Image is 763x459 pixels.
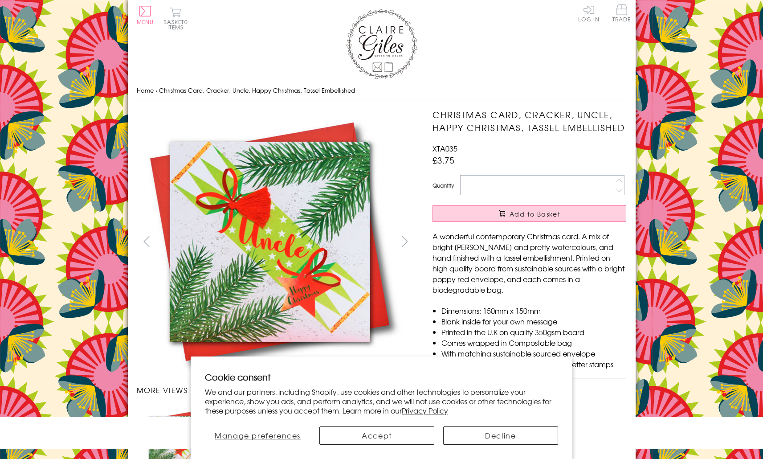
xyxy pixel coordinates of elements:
[137,231,157,251] button: prev
[441,348,626,359] li: With matching sustainable sourced envelope
[433,231,626,295] p: A wonderful contemporary Christmas card. A mix of bright [PERSON_NAME] and pretty watercolours, a...
[395,231,415,251] button: next
[433,205,626,222] button: Add to Basket
[205,426,310,445] button: Manage preferences
[137,82,627,100] nav: breadcrumbs
[155,86,157,94] span: ›
[215,430,301,441] span: Manage preferences
[612,4,631,24] a: Trade
[441,327,626,337] li: Printed in the U.K on quality 350gsm board
[205,371,558,383] h2: Cookie consent
[346,9,417,79] img: Claire Giles Greetings Cards
[402,405,448,416] a: Privacy Policy
[441,305,626,316] li: Dimensions: 150mm x 150mm
[167,18,188,31] span: 0 items
[159,86,355,94] span: Christmas Card, Cracker, Uncle, Happy Christmas, Tassel Embellished
[441,316,626,327] li: Blank inside for your own message
[433,154,454,166] span: £3.75
[163,7,188,30] button: Basket0 items
[137,18,154,26] span: Menu
[578,4,600,22] a: Log In
[205,387,558,415] p: We and our partners, including Shopify, use cookies and other technologies to personalize your ex...
[433,108,626,134] h1: Christmas Card, Cracker, Uncle, Happy Christmas, Tassel Embellished
[612,4,631,22] span: Trade
[136,108,404,375] img: Christmas Card, Cracker, Uncle, Happy Christmas, Tassel Embellished
[319,426,434,445] button: Accept
[433,143,457,154] span: XTA035
[137,385,415,395] h3: More views
[443,426,558,445] button: Decline
[137,86,154,94] a: Home
[137,6,154,25] button: Menu
[510,209,560,218] span: Add to Basket
[433,181,454,189] label: Quantity
[441,337,626,348] li: Comes wrapped in Compostable bag
[415,108,682,376] img: Christmas Card, Cracker, Uncle, Happy Christmas, Tassel Embellished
